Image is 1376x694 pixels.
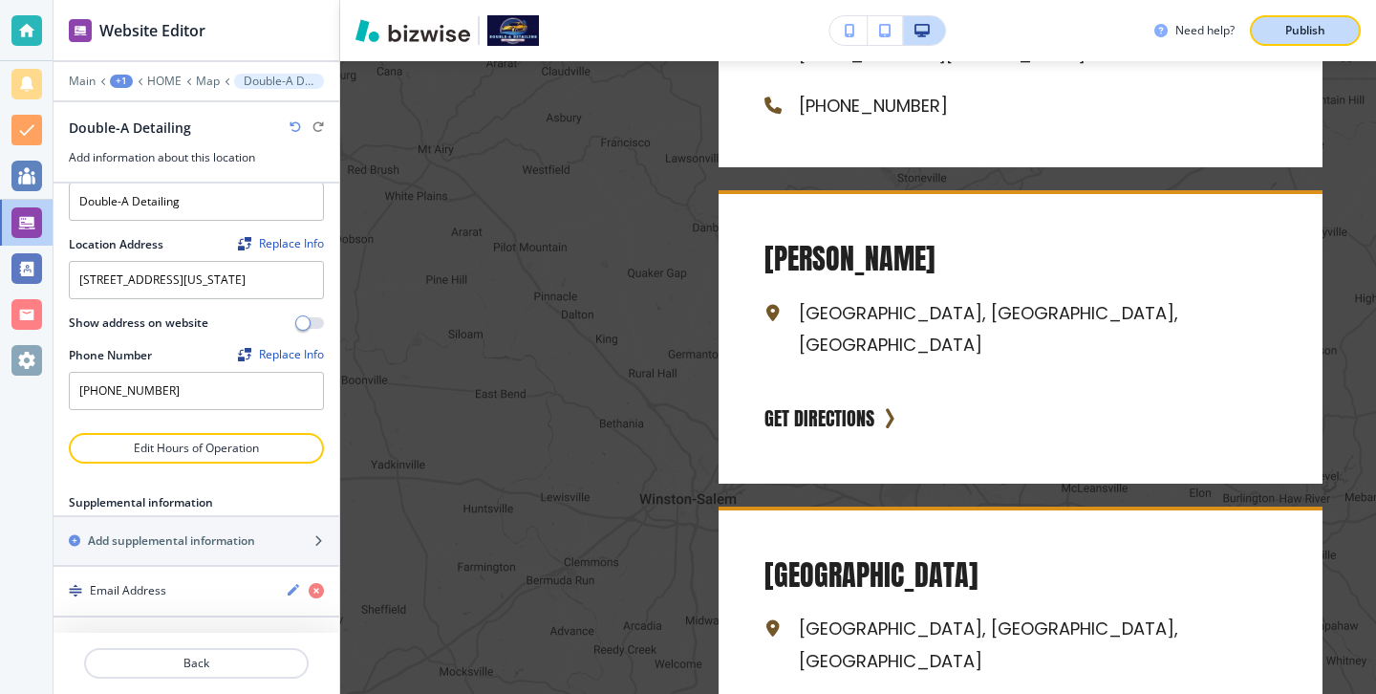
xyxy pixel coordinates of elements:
[238,348,324,361] button: ReplaceReplace Info
[764,240,935,278] h5: [PERSON_NAME]
[147,75,182,88] button: HOME
[54,567,339,616] button: DragEmail Address
[764,400,874,438] a: GET DIRECTIONS
[110,75,133,88] button: +1
[69,584,82,597] img: Drag
[238,237,324,250] button: ReplaceReplace Info
[88,532,255,550] h2: Add supplemental information
[69,19,92,42] img: editor icon
[69,494,213,511] h2: Supplemental information
[86,655,307,672] p: Back
[799,90,1277,121] p: [PHONE_NUMBER]
[355,19,470,42] img: Bizwise Logo
[238,237,251,250] img: Replace
[90,582,166,599] h4: Email Address
[487,15,539,46] img: Your Logo
[71,440,322,457] p: Edit Hours of Operation
[799,297,1277,361] p: [GEOGRAPHIC_DATA], [GEOGRAPHIC_DATA], [GEOGRAPHIC_DATA]
[238,348,324,363] span: Find and replace this information across Bizwise
[69,75,96,88] button: Main
[99,19,205,42] h2: Website Editor
[69,433,324,464] button: Edit Hours of Operation
[244,75,314,88] p: Double-A Detailing
[69,118,191,138] h2: Double-A Detailing
[54,517,339,565] button: Add supplemental information
[238,237,324,252] span: Find and replace this information across Bizwise
[1175,22,1235,39] h3: Need help?
[69,149,324,166] h3: Add information about this location
[69,314,208,332] h2: Show address on website
[84,648,309,679] button: Back
[234,74,324,89] button: Double-A Detailing
[1285,22,1325,39] p: Publish
[238,237,324,250] div: Replace Info
[69,261,324,299] textarea: [STREET_ADDRESS][US_STATE]
[69,347,152,364] h2: Phone Number
[69,236,163,253] h2: Location Address
[1250,15,1361,46] button: Publish
[196,75,220,88] button: Map
[764,556,978,595] h5: [GEOGRAPHIC_DATA]
[238,348,324,361] div: Replace Info
[238,348,251,361] img: Replace
[799,613,1277,677] p: [GEOGRAPHIC_DATA], [GEOGRAPHIC_DATA], [GEOGRAPHIC_DATA]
